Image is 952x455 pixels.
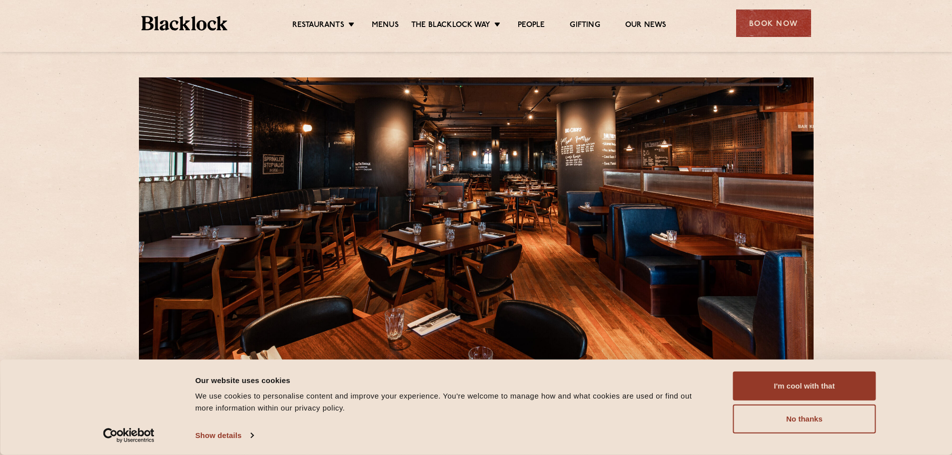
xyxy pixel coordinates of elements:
[372,20,399,31] a: Menus
[195,374,711,386] div: Our website uses cookies
[518,20,545,31] a: People
[195,390,711,414] div: We use cookies to personalise content and improve your experience. You're welcome to manage how a...
[733,372,876,401] button: I'm cool with that
[141,16,228,30] img: BL_Textured_Logo-footer-cropped.svg
[570,20,600,31] a: Gifting
[85,428,172,443] a: Usercentrics Cookiebot - opens in a new window
[195,428,253,443] a: Show details
[411,20,490,31] a: The Blacklock Way
[736,9,811,37] div: Book Now
[292,20,344,31] a: Restaurants
[625,20,667,31] a: Our News
[733,405,876,434] button: No thanks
